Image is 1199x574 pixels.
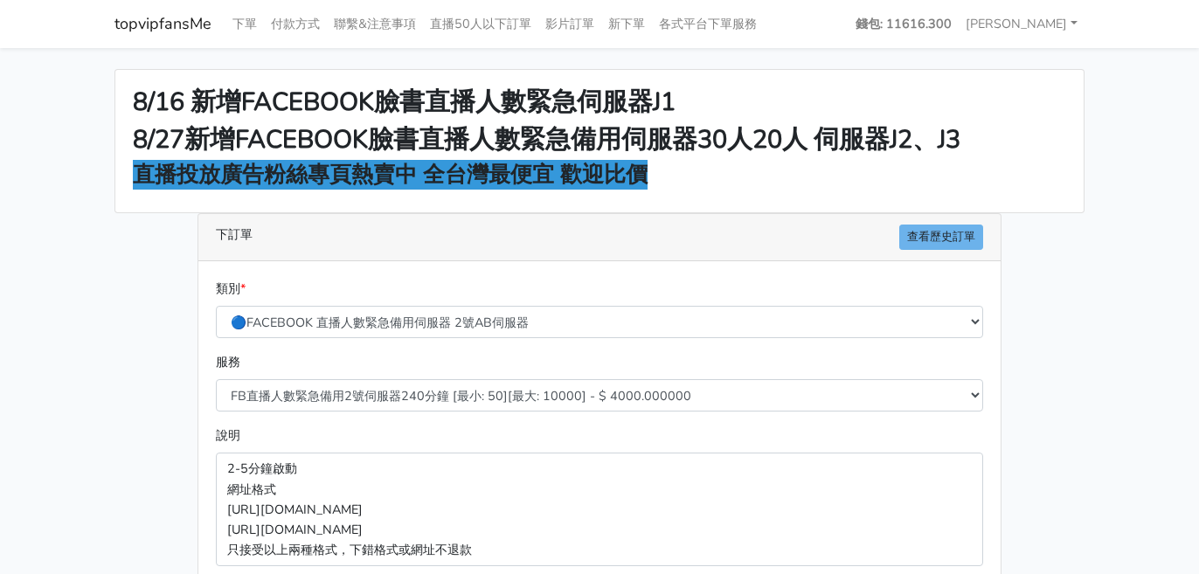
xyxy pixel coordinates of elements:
[601,7,652,41] a: 新下單
[198,214,1001,261] div: 下訂單
[133,85,676,119] strong: 8/16 新增FACEBOOK臉書直播人數緊急伺服器J1
[114,7,211,41] a: topvipfansMe
[899,225,983,250] a: 查看歷史訂單
[216,425,240,446] label: 說明
[959,7,1085,41] a: [PERSON_NAME]
[133,122,960,156] strong: 8/27新增FACEBOOK臉書直播人數緊急備用伺服器30人20人 伺服器J2、J3
[423,7,538,41] a: 直播50人以下訂單
[327,7,423,41] a: 聯繫&注意事項
[264,7,327,41] a: 付款方式
[849,7,959,41] a: 錢包: 11616.300
[856,15,952,32] strong: 錢包: 11616.300
[652,7,764,41] a: 各式平台下單服務
[538,7,601,41] a: 影片訂單
[225,7,264,41] a: 下單
[216,279,246,299] label: 類別
[133,160,648,190] strong: 直播投放廣告粉絲專頁熱賣中 全台灣最便宜 歡迎比價
[216,352,240,372] label: 服務
[216,453,983,565] p: 2-5分鐘啟動 網址格式 [URL][DOMAIN_NAME] [URL][DOMAIN_NAME] 只接受以上兩種格式，下錯格式或網址不退款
